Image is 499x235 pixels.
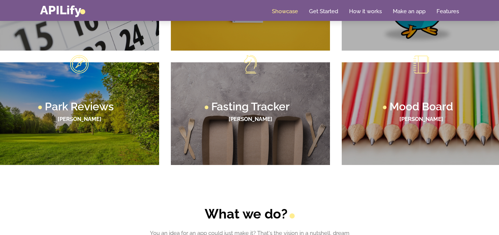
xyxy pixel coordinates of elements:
[272,8,298,15] a: Showcase
[148,206,352,222] h2: What we do?
[7,116,152,122] h4: [PERSON_NAME]
[45,101,114,112] h3: Park Reviews
[389,101,453,112] h3: Mood Board
[211,101,290,112] h3: Fasting Tracker
[349,8,382,15] a: How it works
[178,116,323,122] h4: [PERSON_NAME]
[349,116,493,122] h4: [PERSON_NAME]
[171,62,330,165] a: Fasting Tracker [PERSON_NAME]
[309,8,338,15] a: Get Started
[40,3,85,17] a: APILify
[437,8,459,15] a: Features
[393,8,426,15] a: Make an app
